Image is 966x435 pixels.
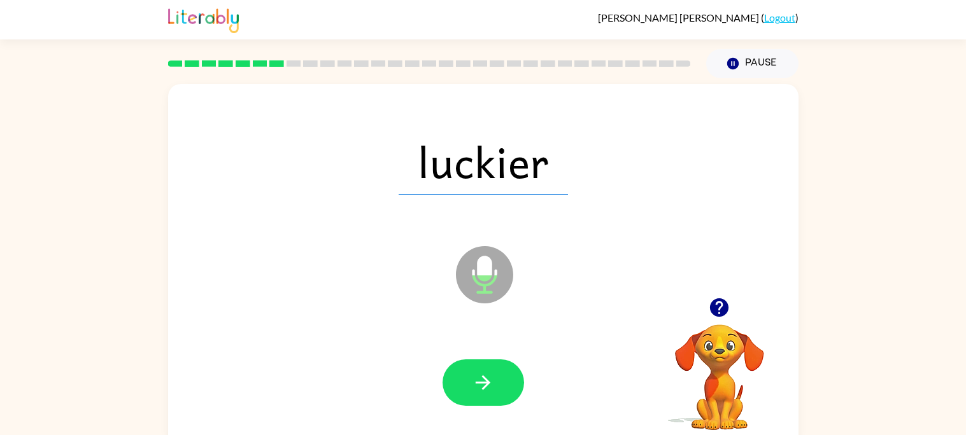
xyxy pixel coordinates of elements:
button: Pause [706,49,799,78]
a: Logout [764,11,795,24]
video: Your browser must support playing .mp4 files to use Literably. Please try using another browser. [656,305,783,432]
img: Literably [168,5,239,33]
div: ( ) [598,11,799,24]
span: luckier [399,128,568,195]
span: [PERSON_NAME] [PERSON_NAME] [598,11,761,24]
